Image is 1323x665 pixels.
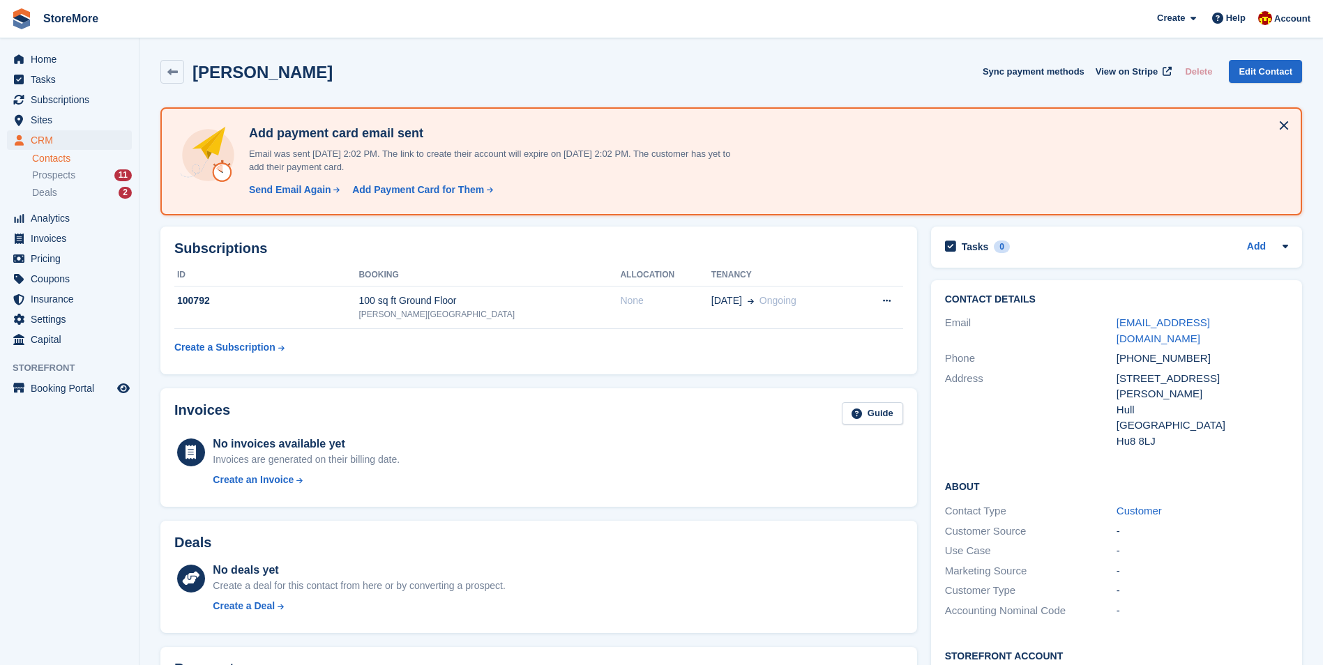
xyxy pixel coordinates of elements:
span: Sites [31,110,114,130]
div: 2 [119,187,132,199]
th: ID [174,264,358,286]
img: stora-icon-8386f47178a22dfd0bd8f6a31ec36ba5ce8667c1dd55bd0f319d3a0aa187defe.svg [11,8,32,29]
span: Insurance [31,289,114,309]
a: Prospects 11 [32,168,132,183]
p: Email was sent [DATE] 2:02 PM. The link to create their account will expire on [DATE] 2:02 PM. Th... [243,147,732,174]
span: Tasks [31,70,114,89]
img: add-payment-card-4dbda4983b697a7845d177d07a5d71e8a16f1ec00487972de202a45f1e8132f5.svg [179,125,238,185]
div: No invoices available yet [213,436,400,452]
div: Customer Source [945,523,1117,540]
h2: Storefront Account [945,648,1288,662]
a: Add [1247,239,1266,255]
div: 11 [114,169,132,181]
div: Accounting Nominal Code [945,603,1117,619]
div: 100 sq ft Ground Floor [358,293,620,308]
a: Preview store [115,380,132,397]
div: - [1117,603,1288,619]
a: [EMAIL_ADDRESS][DOMAIN_NAME] [1117,316,1210,344]
img: Store More Team [1258,11,1272,25]
a: Edit Contact [1229,60,1302,83]
span: Booking Portal [31,379,114,398]
span: Storefront [13,361,139,375]
span: Pricing [31,249,114,268]
div: Hull [1117,402,1288,418]
button: Delete [1179,60,1218,83]
a: Deals 2 [32,185,132,200]
a: Guide [842,402,903,425]
span: Prospects [32,169,75,182]
div: [GEOGRAPHIC_DATA] [1117,418,1288,434]
div: None [620,293,711,308]
a: menu [7,70,132,89]
a: Create an Invoice [213,473,400,487]
span: Analytics [31,208,114,228]
h4: Add payment card email sent [243,125,732,142]
div: Contact Type [945,503,1117,519]
span: Subscriptions [31,90,114,109]
span: Account [1274,12,1310,26]
a: menu [7,208,132,228]
h2: Invoices [174,402,230,425]
div: 0 [994,240,1010,253]
button: Sync payment methods [983,60,1084,83]
h2: Contact Details [945,294,1288,305]
a: menu [7,269,132,289]
a: menu [7,289,132,309]
h2: Tasks [962,240,989,253]
span: View on Stripe [1096,65,1158,79]
a: menu [7,249,132,268]
div: - [1117,563,1288,579]
h2: Deals [174,535,211,551]
div: Send Email Again [249,183,331,197]
a: menu [7,130,132,150]
div: Create an Invoice [213,473,294,487]
a: View on Stripe [1090,60,1174,83]
span: [DATE] [711,293,742,308]
span: Invoices [31,229,114,248]
span: Settings [31,309,114,329]
span: Home [31,49,114,69]
div: Marketing Source [945,563,1117,579]
span: Deals [32,186,57,199]
a: menu [7,110,132,130]
span: Capital [31,330,114,349]
div: Email [945,315,1117,346]
a: Create a Subscription [174,335,285,360]
a: StoreMore [38,7,104,30]
th: Booking [358,264,620,286]
div: [PERSON_NAME][GEOGRAPHIC_DATA] [358,308,620,321]
a: Add Payment Card for Them [347,183,494,197]
a: menu [7,49,132,69]
span: Coupons [31,269,114,289]
div: Address [945,371,1117,450]
div: Add Payment Card for Them [352,183,484,197]
div: - [1117,583,1288,599]
div: Phone [945,351,1117,367]
div: Create a deal for this contact from here or by converting a prospect. [213,579,505,593]
a: menu [7,309,132,329]
div: Customer Type [945,583,1117,599]
h2: Subscriptions [174,240,903,257]
a: menu [7,379,132,398]
h2: About [945,479,1288,493]
div: Invoices are generated on their billing date. [213,452,400,467]
a: menu [7,330,132,349]
a: Customer [1117,505,1162,517]
th: Allocation [620,264,711,286]
div: - [1117,523,1288,540]
div: [PHONE_NUMBER] [1117,351,1288,367]
div: No deals yet [213,562,505,579]
div: Create a Subscription [174,340,275,355]
h2: [PERSON_NAME] [192,63,333,82]
div: Create a Deal [213,599,275,613]
span: CRM [31,130,114,150]
div: - [1117,543,1288,559]
div: 100792 [174,293,358,308]
a: Create a Deal [213,599,505,613]
div: [STREET_ADDRESS][PERSON_NAME] [1117,371,1288,402]
th: Tenancy [711,264,854,286]
div: Use Case [945,543,1117,559]
span: Create [1157,11,1185,25]
span: Ongoing [759,295,796,306]
a: Contacts [32,152,132,165]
